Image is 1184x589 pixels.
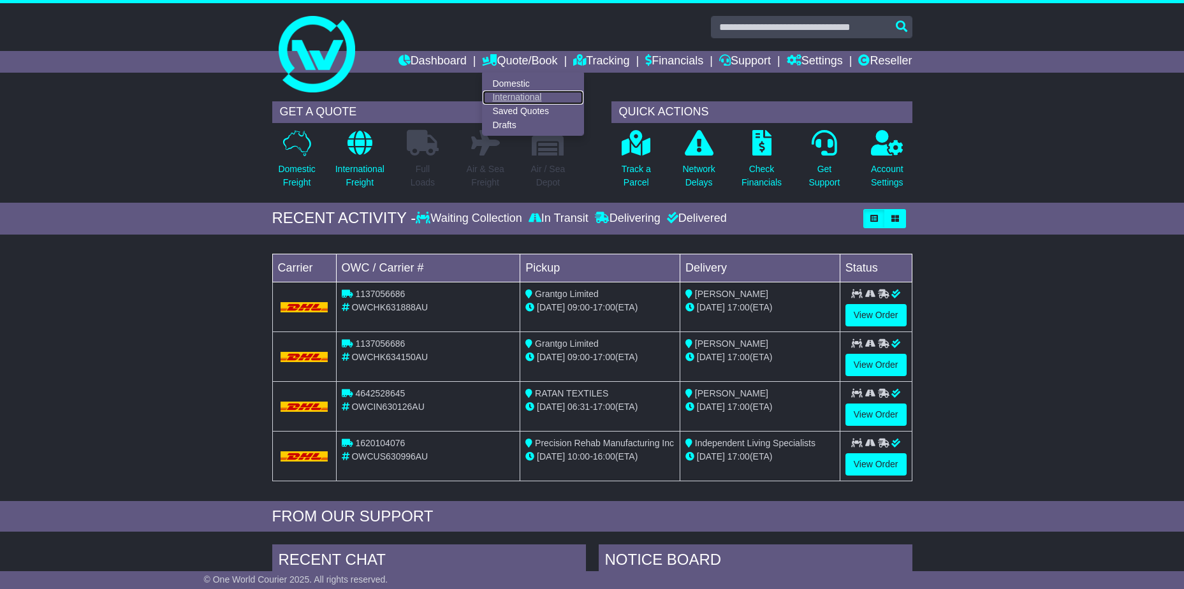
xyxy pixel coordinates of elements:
span: 16:00 [593,451,615,462]
p: International Freight [335,163,384,189]
span: [PERSON_NAME] [695,289,768,299]
a: Track aParcel [621,129,652,196]
span: Independent Living Specialists [695,438,815,448]
td: OWC / Carrier # [336,254,520,282]
span: 06:31 [567,402,590,412]
span: OWCUS630996AU [351,451,428,462]
td: Status [840,254,912,282]
span: OWCHK631888AU [351,302,428,312]
a: View Order [845,453,907,476]
span: [DATE] [537,352,565,362]
span: 17:00 [593,402,615,412]
div: GET A QUOTE [272,101,573,123]
p: Full Loads [407,163,439,189]
div: (ETA) [685,400,835,414]
span: 4642528645 [355,388,405,398]
a: Financials [645,51,703,73]
span: 17:00 [727,302,750,312]
span: Grantgo Limited [535,289,599,299]
td: Pickup [520,254,680,282]
div: - (ETA) [525,400,675,414]
span: 10:00 [567,451,590,462]
div: (ETA) [685,450,835,463]
p: Network Delays [682,163,715,189]
span: RATAN TEXTILES [535,388,608,398]
td: Delivery [680,254,840,282]
div: FROM OUR SUPPORT [272,507,912,526]
div: - (ETA) [525,450,675,463]
span: OWCIN630126AU [351,402,424,412]
img: DHL.png [281,451,328,462]
div: Delivering [592,212,664,226]
div: - (ETA) [525,351,675,364]
span: Precision Rehab Manufacturing Inc [535,438,674,448]
p: Account Settings [871,163,903,189]
a: Domestic [483,76,583,91]
a: InternationalFreight [335,129,385,196]
a: Dashboard [398,51,467,73]
p: Air & Sea Freight [467,163,504,189]
span: [DATE] [697,352,725,362]
span: [DATE] [697,451,725,462]
span: 17:00 [593,352,615,362]
div: (ETA) [685,351,835,364]
div: RECENT CHAT [272,544,586,579]
img: DHL.png [281,352,328,362]
span: [DATE] [697,302,725,312]
a: CheckFinancials [741,129,782,196]
div: Delivered [664,212,727,226]
span: [DATE] [537,402,565,412]
span: [DATE] [537,451,565,462]
div: Quote/Book [482,73,584,136]
div: Waiting Collection [416,212,525,226]
a: Support [719,51,771,73]
span: 17:00 [727,352,750,362]
a: Drafts [483,118,583,132]
div: In Transit [525,212,592,226]
span: 1137056686 [355,338,405,349]
a: Settings [787,51,843,73]
span: 17:00 [593,302,615,312]
div: (ETA) [685,301,835,314]
a: GetSupport [808,129,840,196]
span: [DATE] [537,302,565,312]
span: [PERSON_NAME] [695,338,768,349]
span: 09:00 [567,352,590,362]
a: View Order [845,404,907,426]
span: OWCHK634150AU [351,352,428,362]
span: 1620104076 [355,438,405,448]
a: Quote/Book [482,51,557,73]
img: DHL.png [281,402,328,412]
td: Carrier [272,254,336,282]
span: Grantgo Limited [535,338,599,349]
div: NOTICE BOARD [599,544,912,579]
a: International [483,91,583,105]
a: Reseller [858,51,912,73]
a: Tracking [573,51,629,73]
p: Get Support [808,163,840,189]
span: 09:00 [567,302,590,312]
a: Saved Quotes [483,105,583,119]
a: View Order [845,304,907,326]
p: Domestic Freight [278,163,315,189]
a: NetworkDelays [682,129,715,196]
span: 17:00 [727,402,750,412]
img: DHL.png [281,302,328,312]
span: 1137056686 [355,289,405,299]
a: DomesticFreight [277,129,316,196]
p: Check Financials [742,163,782,189]
div: QUICK ACTIONS [611,101,912,123]
span: © One World Courier 2025. All rights reserved. [204,574,388,585]
div: RECENT ACTIVITY - [272,209,416,228]
div: - (ETA) [525,301,675,314]
span: 17:00 [727,451,750,462]
a: AccountSettings [870,129,904,196]
span: [PERSON_NAME] [695,388,768,398]
p: Air / Sea Depot [531,163,566,189]
p: Track a Parcel [622,163,651,189]
a: View Order [845,354,907,376]
span: [DATE] [697,402,725,412]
